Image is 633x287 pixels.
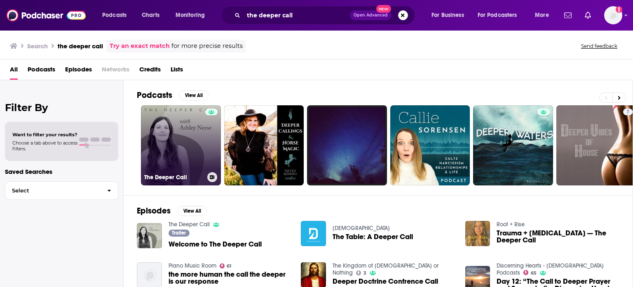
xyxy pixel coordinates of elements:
[465,221,490,246] img: Trauma + Autoimmunity — The Deeper Call
[110,41,170,51] a: Try an exact match
[333,225,390,232] a: destinychristian
[177,206,207,216] button: View All
[623,109,633,115] a: 7
[176,9,205,21] span: Monitoring
[531,271,537,275] span: 65
[376,5,391,13] span: New
[604,6,622,24] button: Show profile menu
[7,7,86,23] img: Podchaser - Follow, Share and Rate Podcasts
[102,63,129,80] span: Networks
[333,262,438,276] a: The Kingdom of God or Nothing
[220,263,232,268] a: 61
[333,233,413,240] a: The Table: A Deeper Call
[179,90,209,100] button: View All
[171,41,243,51] span: for more precise results
[5,168,118,176] p: Saved Searches
[579,43,620,50] button: Send feedback
[136,9,164,22] a: Charts
[497,221,525,228] a: Root + Rise
[10,63,18,80] a: All
[431,9,464,21] span: For Business
[626,108,629,116] span: 7
[139,63,161,80] a: Credits
[137,206,207,216] a: EpisodesView All
[27,42,48,50] h3: Search
[227,264,231,268] span: 61
[65,63,92,80] a: Episodes
[169,221,210,228] a: The Deeper Call
[137,223,162,248] img: Welcome to The Deeper Call
[472,9,529,22] button: open menu
[497,230,619,244] span: Trauma + [MEDICAL_DATA] — The Deeper Call
[356,270,366,275] a: 3
[616,6,622,13] svg: Add a profile image
[523,270,537,275] a: 65
[350,10,392,20] button: Open AdvancedNew
[137,90,172,100] h2: Podcasts
[141,105,221,185] a: The Deeper Call
[561,8,575,22] a: Show notifications dropdown
[301,221,326,246] img: The Table: A Deeper Call
[171,63,183,80] a: Lists
[333,278,438,285] a: Deeper Doctrine Confrence Call
[172,230,186,235] span: Trailer
[96,9,137,22] button: open menu
[244,9,350,22] input: Search podcasts, credits, & more...
[5,188,101,193] span: Select
[12,132,77,138] span: Want to filter your results?
[535,9,549,21] span: More
[497,230,619,244] a: Trauma + Autoimmunity — The Deeper Call
[170,9,216,22] button: open menu
[58,42,103,50] h3: the deeper call
[5,102,118,114] h2: Filter By
[28,63,55,80] a: Podcasts
[497,262,604,276] a: Discerning Hearts - Catholic Podcasts
[581,8,594,22] a: Show notifications dropdown
[169,271,291,285] a: the more human the call the deeper is our response
[102,9,127,21] span: Podcasts
[137,90,209,100] a: PodcastsView All
[354,13,388,17] span: Open Advanced
[363,271,366,275] span: 3
[169,241,262,248] a: Welcome to The Deeper Call
[144,174,204,181] h3: The Deeper Call
[229,6,423,25] div: Search podcasts, credits, & more...
[529,9,559,22] button: open menu
[478,9,517,21] span: For Podcasters
[604,6,622,24] span: Logged in as kristenfisher_dk
[137,206,171,216] h2: Episodes
[426,9,474,22] button: open menu
[142,9,159,21] span: Charts
[169,262,216,269] a: Piano Music Room
[604,6,622,24] img: User Profile
[12,140,77,152] span: Choose a tab above to access filters.
[5,181,118,200] button: Select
